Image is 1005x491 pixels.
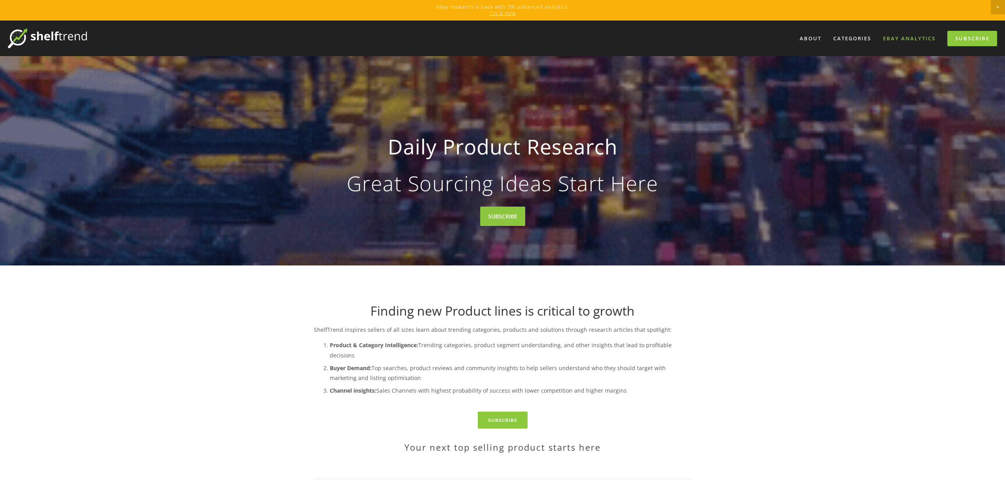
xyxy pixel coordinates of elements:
[327,128,679,165] strong: Daily Product Research
[8,28,87,48] img: ShelfTrend
[795,32,827,45] a: About
[330,363,691,383] p: Top searches, product reviews and community insights to help sellers understand who they should t...
[314,303,691,318] h1: Finding new Product lines is critical to growth
[330,364,372,372] strong: Buyer Demand:
[878,32,941,45] a: eBay Analytics
[828,32,876,45] div: Categories
[330,340,691,360] p: Trending categories, product segment understanding, and other insights that lead to profitable de...
[327,173,679,194] p: Great Sourcing Ideas Start Here
[480,207,525,226] a: SUBSCRIBE
[490,9,516,17] a: Try it now
[330,387,376,394] strong: Channel insights:
[314,442,691,452] h2: Your next top selling product starts here
[314,325,691,335] p: ShelfTrend inspires sellers of all sizes learn about trending categories, products and solutions ...
[330,386,691,395] p: Sales Channels with highest probability of success with lower competition and higher margins
[947,31,997,46] a: Subscribe
[478,412,528,429] a: Subscribe
[330,341,418,349] strong: Product & Category Intelligence:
